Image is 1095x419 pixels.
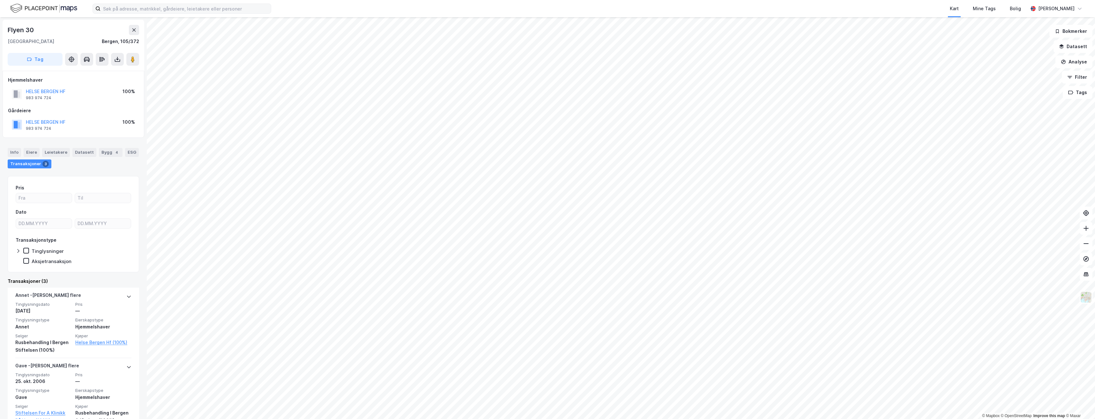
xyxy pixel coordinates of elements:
div: Info [8,148,21,157]
div: Annet - [PERSON_NAME] flere [15,291,81,302]
div: Rusbehandling I Bergen Stiftelsen (100%) [15,339,71,354]
div: Eiere [24,148,40,157]
button: Tags [1063,86,1092,99]
span: Pris [75,372,131,378]
span: Eierskapstype [75,317,131,323]
div: ESG [125,148,139,157]
span: Selger [15,404,71,409]
a: OpenStreetMap [1001,414,1032,418]
div: Hjemmelshaver [75,393,131,401]
div: Gave [15,393,71,401]
div: Transaksjoner [8,159,51,168]
div: 25. okt. 2006 [15,378,71,385]
div: Mine Tags [973,5,996,12]
button: Datasett [1054,40,1092,53]
div: Gave - [PERSON_NAME] flere [15,362,79,372]
div: 100% [123,88,135,95]
div: Transaksjonstype [16,236,56,244]
button: Analyse [1055,55,1092,68]
iframe: Chat Widget [1063,388,1095,419]
input: Fra [16,193,72,203]
div: 3 [42,161,49,167]
button: Tag [8,53,63,66]
input: DD.MM.YYYY [75,219,131,228]
div: Kart [950,5,959,12]
div: Bygg [99,148,123,157]
div: Gårdeiere [8,107,139,114]
a: Helse Bergen Hf (100%) [75,339,131,346]
div: [DATE] [15,307,71,315]
span: Tinglysningstype [15,388,71,393]
input: DD.MM.YYYY [16,219,72,228]
span: Tinglysningsdato [15,302,71,307]
img: Z [1080,291,1092,303]
div: — [75,307,131,315]
input: Til [75,193,131,203]
input: Søk på adresse, matrikkel, gårdeiere, leietakere eller personer [101,4,271,13]
div: Bolig [1010,5,1021,12]
div: Hjemmelshaver [8,76,139,84]
div: 100% [123,118,135,126]
span: Tinglysningsdato [15,372,71,378]
div: Flyen 30 [8,25,35,35]
div: Tinglysninger [32,248,64,254]
div: Hjemmelshaver [75,323,131,331]
div: 983 974 724 [26,126,51,131]
div: Annet [15,323,71,331]
div: Dato [16,208,26,216]
a: Mapbox [982,414,1000,418]
div: 983 974 724 [26,95,51,100]
a: Improve this map [1033,414,1065,418]
span: Tinglysningstype [15,317,71,323]
div: [PERSON_NAME] [1038,5,1075,12]
div: Leietakere [42,148,70,157]
div: Bergen, 105/372 [102,38,139,45]
button: Filter [1062,71,1092,84]
span: Kjøper [75,404,131,409]
img: logo.f888ab2527a4732fd821a326f86c7f29.svg [10,3,77,14]
span: Pris [75,302,131,307]
span: Selger [15,333,71,339]
button: Bokmerker [1049,25,1092,38]
div: — [75,378,131,385]
div: [GEOGRAPHIC_DATA] [8,38,54,45]
div: Aksjetransaksjon [32,258,71,264]
div: Pris [16,184,24,192]
div: 4 [114,149,120,156]
span: Eierskapstype [75,388,131,393]
span: Kjøper [75,333,131,339]
div: Datasett [72,148,96,157]
div: Transaksjoner (3) [8,277,139,285]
